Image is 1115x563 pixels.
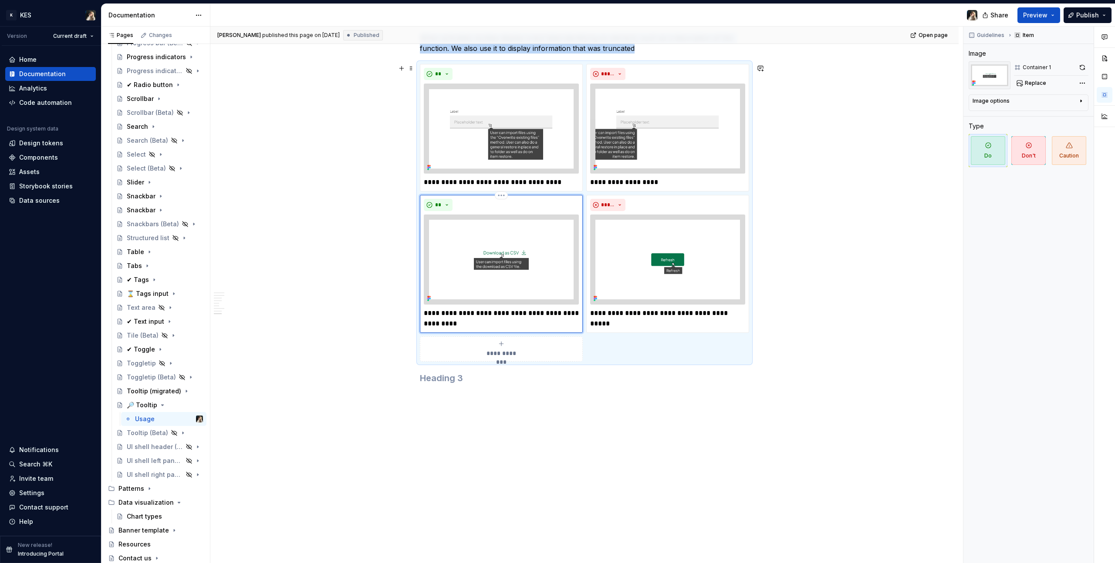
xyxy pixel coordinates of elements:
[966,29,1008,41] button: Guidelines
[113,106,206,120] a: Scrollbar (Beta)
[113,342,206,356] a: ✔ Toggle
[113,370,206,384] a: Toggletip (Beta)
[113,426,206,440] a: Tooltip (Beta)
[5,67,96,81] a: Documentation
[19,70,66,78] div: Documentation
[424,84,579,174] img: 4d192ed2-a4c7-484f-b36a-4bd3dfeae91d.png
[919,32,948,39] span: Open page
[113,147,206,161] a: Select
[118,484,144,493] div: Patterns
[105,496,206,509] div: Data visualization
[7,33,27,40] div: Version
[5,500,96,514] button: Contact support
[113,217,206,231] a: Snackbars (Beta)
[969,122,984,131] div: Type
[108,32,133,39] div: Pages
[1064,7,1112,23] button: Publish
[127,122,148,131] div: Search
[127,220,179,228] div: Snackbars (Beta)
[105,482,206,496] div: Patterns
[973,97,1010,104] div: Image options
[19,460,52,469] div: Search ⌘K
[5,443,96,457] button: Notifications
[53,33,87,40] span: Current draft
[19,98,72,107] div: Code automation
[113,50,206,64] a: Progress indicators
[424,214,579,305] img: 3bb43a4a-8dc8-4921-ac07-6d869a61100d.png
[135,415,155,423] div: Usage
[19,182,73,191] div: Storybook stories
[990,11,1008,20] span: Share
[1052,136,1086,165] span: Caution
[127,136,168,145] div: Search (Beta)
[113,64,206,78] a: Progress indicator (Beta)
[20,11,31,20] div: KES
[19,139,63,147] div: Design tokens
[19,489,44,497] div: Settings
[113,301,206,315] a: Text area
[113,398,206,412] a: 🔎 Tooltip
[1011,136,1046,165] span: Don't
[354,32,379,39] span: Published
[127,234,169,242] div: Structured list
[127,429,168,437] div: Tooltip (Beta)
[127,261,142,270] div: Tabs
[217,32,261,39] span: [PERSON_NAME]
[5,165,96,179] a: Assets
[127,289,169,298] div: ⌛ Tags input
[19,196,60,205] div: Data sources
[5,136,96,150] a: Design tokens
[18,550,64,557] p: Introducing Portal
[113,245,206,259] a: Table
[127,164,166,173] div: Select (Beta)
[85,10,96,20] img: Katarzyna Tomżyńska
[105,523,206,537] a: Banner template
[118,540,151,549] div: Resources
[978,7,1014,23] button: Share
[113,384,206,398] a: Tooltip (migrated)
[127,108,174,117] div: Scrollbar (Beta)
[127,150,146,159] div: Select
[108,11,191,20] div: Documentation
[113,273,206,287] a: ✔ Tags
[127,317,164,326] div: ✔ Text input
[127,53,186,61] div: Progress indicators
[121,412,206,426] a: UsageKatarzyna Tomżyńska
[19,474,53,483] div: Invite team
[127,248,144,256] div: Table
[19,153,58,162] div: Components
[113,120,206,134] a: Search
[19,84,47,93] div: Analytics
[5,472,96,486] a: Invite team
[113,161,206,175] a: Select (Beta)
[5,515,96,529] button: Help
[973,97,1085,108] button: Image options
[113,287,206,301] a: ⌛ Tags input
[5,96,96,110] a: Code automation
[590,84,745,174] img: ca32eecd-1276-4b8f-a1b4-8f4e224b0641.png
[113,92,206,106] a: Scrollbar
[105,537,206,551] a: Resources
[127,192,155,201] div: Snackbar
[196,416,203,422] img: Katarzyna Tomżyńska
[127,512,162,521] div: Chart types
[127,80,173,89] div: ✔ Radio button
[19,517,33,526] div: Help
[127,442,183,451] div: UI shell header (Planned)
[113,440,206,454] a: UI shell header (Planned)
[113,509,206,523] a: Chart types
[113,203,206,217] a: Snackbar
[118,554,152,563] div: Contact us
[113,315,206,328] a: ✔ Text input
[1017,7,1060,23] button: Preview
[1050,134,1088,167] button: Caution
[149,32,172,39] div: Changes
[127,470,183,479] div: UI shell right panel (Planned)
[18,542,52,549] p: New release!
[127,94,154,103] div: Scrollbar
[127,206,155,214] div: Snackbar
[7,125,58,132] div: Design system data
[5,81,96,95] a: Analytics
[127,331,159,340] div: Tile (Beta)
[1014,77,1050,89] button: Replace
